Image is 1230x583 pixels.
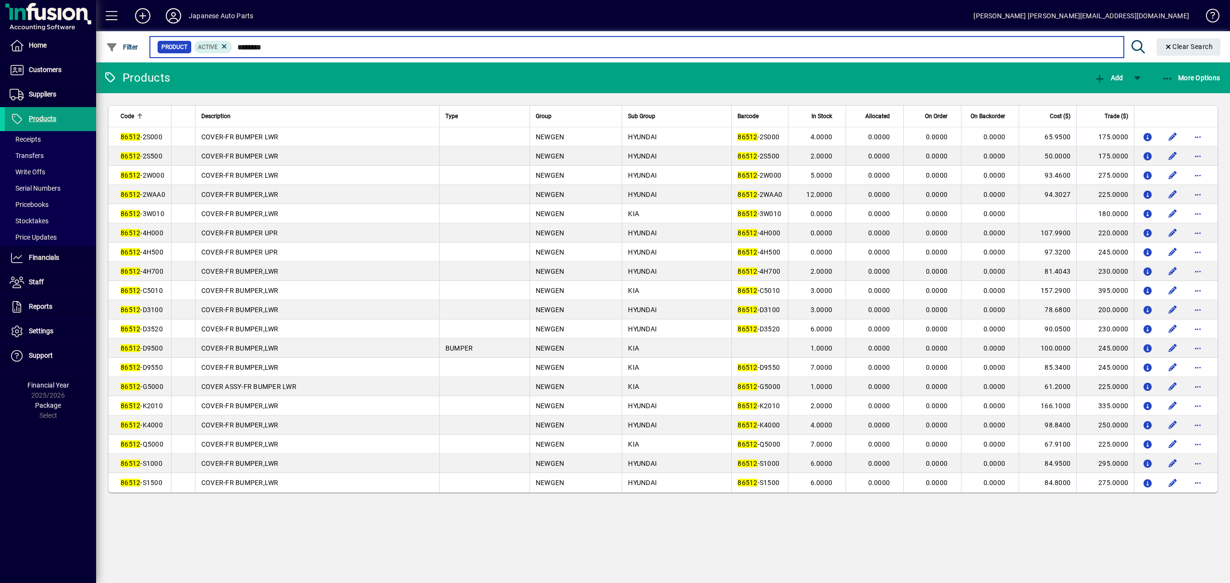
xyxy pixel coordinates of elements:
[738,210,781,218] span: -3W010
[926,191,948,198] span: 0.0000
[738,171,781,179] span: -2W000
[121,344,140,352] em: 86512
[984,133,1006,141] span: 0.0000
[1092,69,1125,86] button: Add
[201,383,296,390] span: COVER ASSY-FR BUMPER LWR
[10,168,45,176] span: Write Offs
[121,191,140,198] em: 86512
[201,191,279,198] span: COVER-FR BUMPER,LWR
[121,364,140,371] em: 86512
[1164,43,1213,50] span: Clear Search
[811,152,833,160] span: 2.0000
[29,352,53,359] span: Support
[536,171,565,179] span: NEWGEN
[628,191,657,198] span: HYUNDAI
[536,287,565,294] span: NEWGEN
[121,191,165,198] span: -2WAA0
[1165,379,1181,394] button: Edit
[1019,358,1076,377] td: 85.3400
[198,44,218,50] span: Active
[1199,2,1218,33] a: Knowledge Base
[5,229,96,245] a: Price Updates
[1165,437,1181,452] button: Edit
[738,267,757,275] em: 86512
[201,229,278,237] span: COVER-FR BUMPER UPR
[536,191,565,198] span: NEWGEN
[926,287,948,294] span: 0.0000
[121,248,163,256] span: -4H500
[1190,187,1205,202] button: More options
[1162,74,1220,82] span: More Options
[1190,225,1205,241] button: More options
[868,248,890,256] span: 0.0000
[1165,283,1181,298] button: Edit
[628,111,655,121] span: Sub Group
[1019,127,1076,146] td: 65.9500
[121,111,165,121] div: Code
[536,325,565,333] span: NEWGEN
[121,325,163,333] span: -D3520
[738,364,780,371] span: -D9550
[1105,111,1128,121] span: Trade ($)
[1076,339,1134,358] td: 245.0000
[984,191,1006,198] span: 0.0000
[201,325,279,333] span: COVER-FR BUMPER,LWR
[984,229,1006,237] span: 0.0000
[628,306,657,314] span: HYUNDAI
[201,306,279,314] span: COVER-FR BUMPER,LWR
[536,229,565,237] span: NEWGEN
[1076,166,1134,185] td: 275.0000
[628,210,639,218] span: KIA
[738,402,757,410] em: 86512
[189,8,253,24] div: Japanese Auto Parts
[984,210,1006,218] span: 0.0000
[926,152,948,160] span: 0.0000
[738,402,780,410] span: -K2010
[628,111,726,121] div: Sub Group
[5,58,96,82] a: Customers
[738,306,780,314] span: -D3100
[1165,148,1181,164] button: Edit
[1190,129,1205,145] button: More options
[127,7,158,24] button: Add
[984,325,1006,333] span: 0.0000
[1165,475,1181,490] button: Edit
[1159,69,1223,86] button: More Options
[536,344,565,352] span: NEWGEN
[865,111,890,121] span: Allocated
[806,191,832,198] span: 12.0000
[926,344,948,352] span: 0.0000
[868,364,890,371] span: 0.0000
[868,344,890,352] span: 0.0000
[811,267,833,275] span: 2.0000
[1190,437,1205,452] button: More options
[121,171,164,179] span: -2W000
[1019,300,1076,319] td: 78.6800
[984,267,1006,275] span: 0.0000
[1076,281,1134,300] td: 395.0000
[201,152,279,160] span: COVER-FR BUMPER LWR
[868,287,890,294] span: 0.0000
[738,133,757,141] em: 86512
[926,364,948,371] span: 0.0000
[536,111,616,121] div: Group
[1019,166,1076,185] td: 93.4600
[5,131,96,147] a: Receipts
[1019,377,1076,396] td: 61.2000
[1019,146,1076,166] td: 50.0000
[121,383,140,390] em: 86512
[5,83,96,107] a: Suppliers
[121,152,140,160] em: 86512
[868,171,890,179] span: 0.0000
[628,364,639,371] span: KIA
[201,133,279,141] span: COVER-FR BUMPER LWR
[1076,146,1134,166] td: 175.0000
[10,201,49,208] span: Pricebooks
[194,41,233,53] mat-chip: Activation Status: Active
[104,38,141,56] button: Filter
[738,191,782,198] span: -2WAA0
[926,248,948,256] span: 0.0000
[738,210,757,218] em: 86512
[811,133,833,141] span: 4.0000
[27,381,69,389] span: Financial Year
